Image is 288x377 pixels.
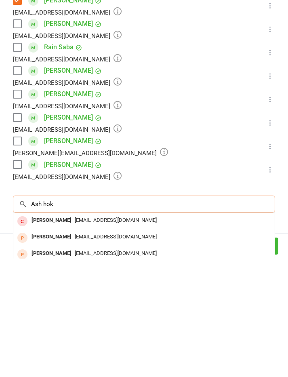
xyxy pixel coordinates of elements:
input: Search to add attendees [13,314,275,331]
div: [EMAIL_ADDRESS][DOMAIN_NAME] [13,102,122,112]
div: [EMAIL_ADDRESS][DOMAIN_NAME] [13,172,122,183]
div: [PERSON_NAME][EMAIL_ADDRESS][DOMAIN_NAME] [13,78,168,89]
div: [PERSON_NAME] [28,333,75,345]
div: [PERSON_NAME][EMAIL_ADDRESS][DOMAIN_NAME] [13,266,168,276]
span: [EMAIL_ADDRESS][DOMAIN_NAME] [75,369,157,375]
div: [EMAIL_ADDRESS][DOMAIN_NAME] [13,55,122,65]
div: [EMAIL_ADDRESS][DOMAIN_NAME] [13,290,122,300]
a: [PERSON_NAME] [44,19,93,32]
a: [PERSON_NAME] [44,112,93,125]
a: [PERSON_NAME] [44,253,93,266]
a: [PERSON_NAME] [44,183,93,196]
a: [PERSON_NAME] [44,206,93,219]
div: [EMAIL_ADDRESS][DOMAIN_NAME] [13,125,122,136]
div: [EMAIL_ADDRESS][DOMAIN_NAME] [13,32,122,42]
div: [EMAIL_ADDRESS][DOMAIN_NAME] [13,196,122,206]
a: [PERSON_NAME] [44,136,93,149]
div: [PERSON_NAME] [28,350,75,361]
span: [EMAIL_ADDRESS][DOMAIN_NAME] [75,352,157,358]
a: [PERSON_NAME] [44,89,93,102]
a: [PERSON_NAME] [44,230,93,242]
a: Rain Saba [44,159,74,172]
span: [EMAIL_ADDRESS][DOMAIN_NAME] [75,335,157,341]
div: [EMAIL_ADDRESS][DOMAIN_NAME] [13,219,122,230]
div: [EMAIL_ADDRESS][DOMAIN_NAME] [13,242,122,253]
a: [PERSON_NAME] [44,42,93,55]
div: [EMAIL_ADDRESS][DOMAIN_NAME] [13,149,122,159]
a: [PERSON_NAME] [44,65,93,78]
div: [EMAIL_ADDRESS][DOMAIN_NAME] [13,8,122,19]
div: prospect [17,351,27,361]
a: [PERSON_NAME] [44,277,93,290]
div: member [17,335,27,345]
